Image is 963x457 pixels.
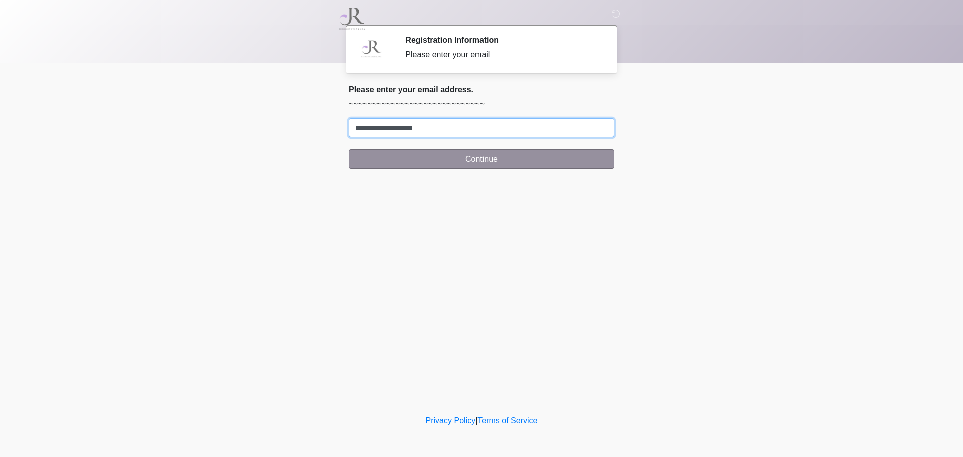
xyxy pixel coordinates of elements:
[426,416,476,425] a: Privacy Policy
[349,149,614,169] button: Continue
[477,416,537,425] a: Terms of Service
[349,98,614,110] p: ~~~~~~~~~~~~~~~~~~~~~~~~~~~~~
[405,49,599,61] div: Please enter your email
[475,416,477,425] a: |
[339,8,365,30] img: JR Skin Spa Logo
[405,35,599,45] h2: Registration Information
[356,35,386,65] img: Agent Avatar
[349,85,614,94] h2: Please enter your email address.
